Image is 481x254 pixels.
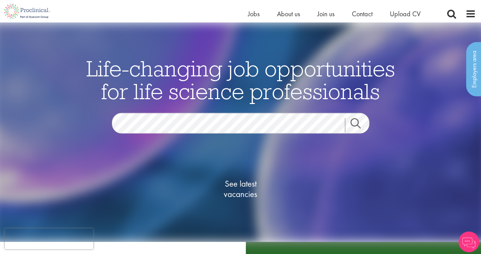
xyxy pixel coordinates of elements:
[206,179,275,199] span: See latest vacancies
[248,9,260,18] a: Jobs
[352,9,373,18] a: Contact
[5,228,93,249] iframe: reCAPTCHA
[459,232,479,252] img: Chatbot
[317,9,335,18] a: Join us
[277,9,300,18] a: About us
[390,9,421,18] a: Upload CV
[86,55,395,105] span: Life-changing job opportunities for life science professionals
[206,151,275,227] a: See latestvacancies
[345,118,375,132] a: Job search submit button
